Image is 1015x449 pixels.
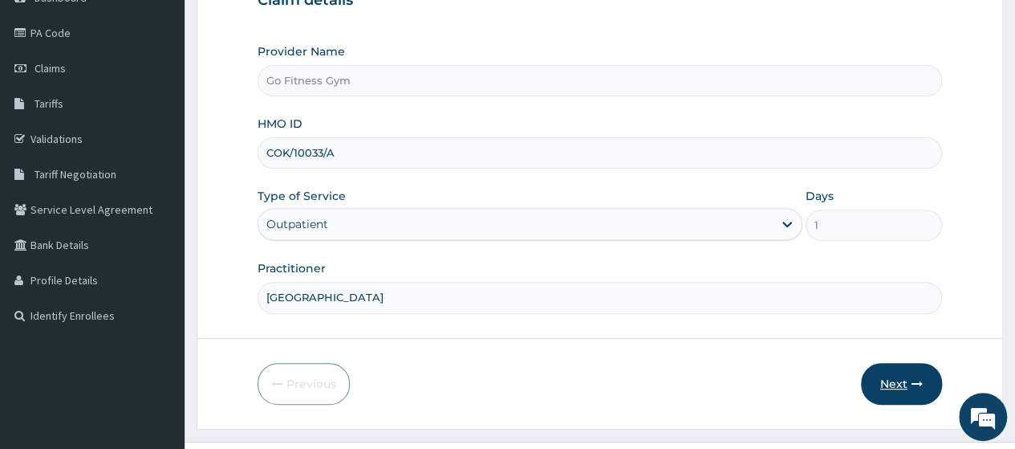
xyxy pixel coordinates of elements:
[861,363,942,405] button: Next
[35,61,66,76] span: Claims
[83,90,270,111] div: Chat with us now
[258,43,345,59] label: Provider Name
[258,260,326,276] label: Practitioner
[258,188,346,204] label: Type of Service
[258,116,302,132] label: HMO ID
[35,167,116,182] span: Tariff Negotiation
[258,363,350,405] button: Previous
[8,288,306,344] textarea: Type your message and hit 'Enter'
[258,282,942,313] input: Enter Name
[263,8,302,47] div: Minimize live chat window
[35,96,63,111] span: Tariffs
[806,188,834,204] label: Days
[30,80,65,120] img: d_794563401_company_1708531726252_794563401
[258,137,942,169] input: Enter HMO ID
[93,127,221,289] span: We're online!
